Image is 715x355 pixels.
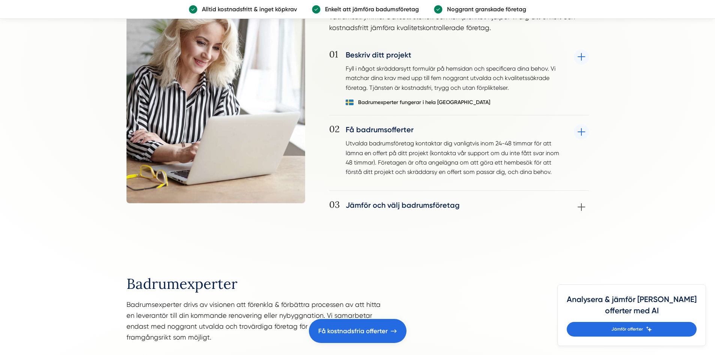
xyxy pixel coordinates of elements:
h2: Badrumexperter [126,264,389,297]
p: Badrumsexperter drivs av visionen att förenkla & förbättra processen av att hitta en leverantör t... [126,297,389,346]
p: Alltid kostnadsfritt & inget köpkrav [197,5,297,14]
a: Få kostnadsfria offerter [309,319,406,343]
span: Få kostnadsfria offerter [318,326,388,336]
p: Enkelt att jämföra badumsföretag [321,5,419,14]
h4: Analysera & jämför [PERSON_NAME] offerter med AI [567,294,697,322]
span: Jämför offerter [611,326,643,333]
p: Noggrant granskade företag [443,5,526,14]
a: Jämför offerter [567,322,697,337]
